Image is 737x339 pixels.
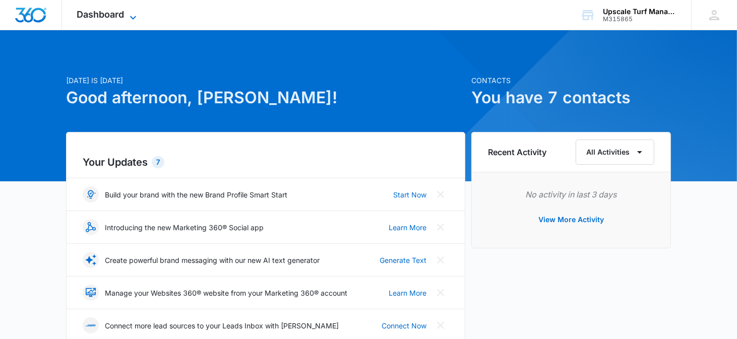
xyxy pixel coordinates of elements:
[380,255,426,265] a: Generate Text
[603,16,677,23] div: account id
[471,86,671,110] h1: You have 7 contacts
[66,86,465,110] h1: Good afternoon, [PERSON_NAME]!
[433,219,449,235] button: Close
[433,285,449,301] button: Close
[66,75,465,86] p: [DATE] is [DATE]
[83,155,449,170] h2: Your Updates
[382,320,426,331] a: Connect Now
[105,189,287,200] p: Build your brand with the new Brand Profile Smart Start
[105,255,320,265] p: Create powerful brand messaging with our new AI text generator
[488,146,546,158] h6: Recent Activity
[603,8,677,16] div: account name
[105,288,347,298] p: Manage your Websites 360® website from your Marketing 360® account
[77,9,125,20] span: Dashboard
[528,208,614,232] button: View More Activity
[105,222,264,233] p: Introducing the new Marketing 360® Social app
[105,320,339,331] p: Connect more lead sources to your Leads Inbox with [PERSON_NAME]
[576,140,654,165] button: All Activities
[152,156,164,168] div: 7
[433,317,449,333] button: Close
[393,189,426,200] a: Start Now
[433,186,449,202] button: Close
[471,75,671,86] p: Contacts
[389,222,426,233] a: Learn More
[488,188,654,200] p: No activity in last 3 days
[389,288,426,298] a: Learn More
[433,252,449,268] button: Close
